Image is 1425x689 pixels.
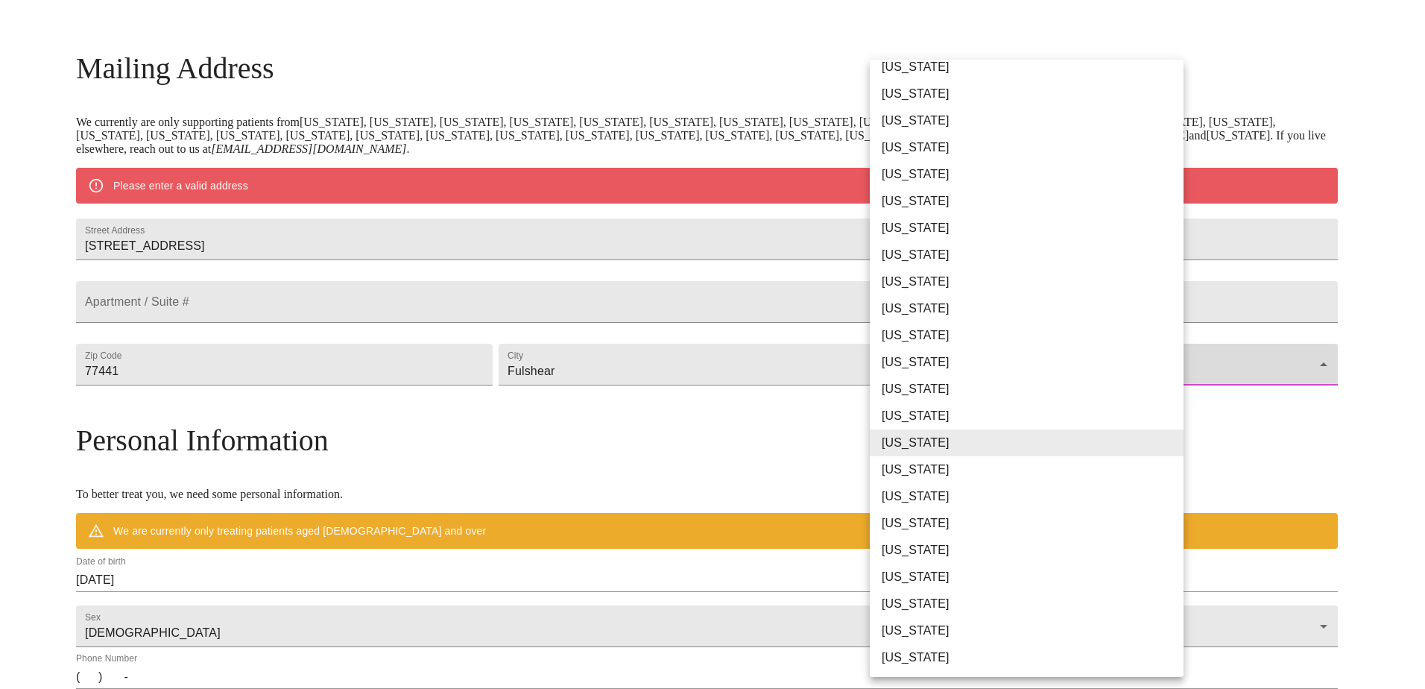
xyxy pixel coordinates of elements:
li: [US_STATE] [870,644,1195,671]
li: [US_STATE] [870,403,1195,430]
li: [US_STATE] [870,456,1195,483]
li: [US_STATE] [870,188,1195,215]
li: [US_STATE] [870,134,1195,161]
li: [US_STATE] [870,215,1195,242]
li: [US_STATE] [870,161,1195,188]
li: [US_STATE] [870,617,1195,644]
li: [US_STATE] [870,376,1195,403]
li: [US_STATE] [870,242,1195,268]
li: [US_STATE] [870,591,1195,617]
li: [US_STATE] [870,54,1195,81]
li: [US_STATE] [870,295,1195,322]
li: [US_STATE] [870,268,1195,295]
li: [US_STATE] [870,483,1195,510]
li: [US_STATE] [870,107,1195,134]
li: [US_STATE] [870,322,1195,349]
li: [US_STATE] [870,349,1195,376]
li: [US_STATE] [870,430,1195,456]
li: [US_STATE] [870,510,1195,537]
li: [US_STATE] [870,564,1195,591]
li: [US_STATE] [870,81,1195,107]
li: [US_STATE] [870,537,1195,564]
